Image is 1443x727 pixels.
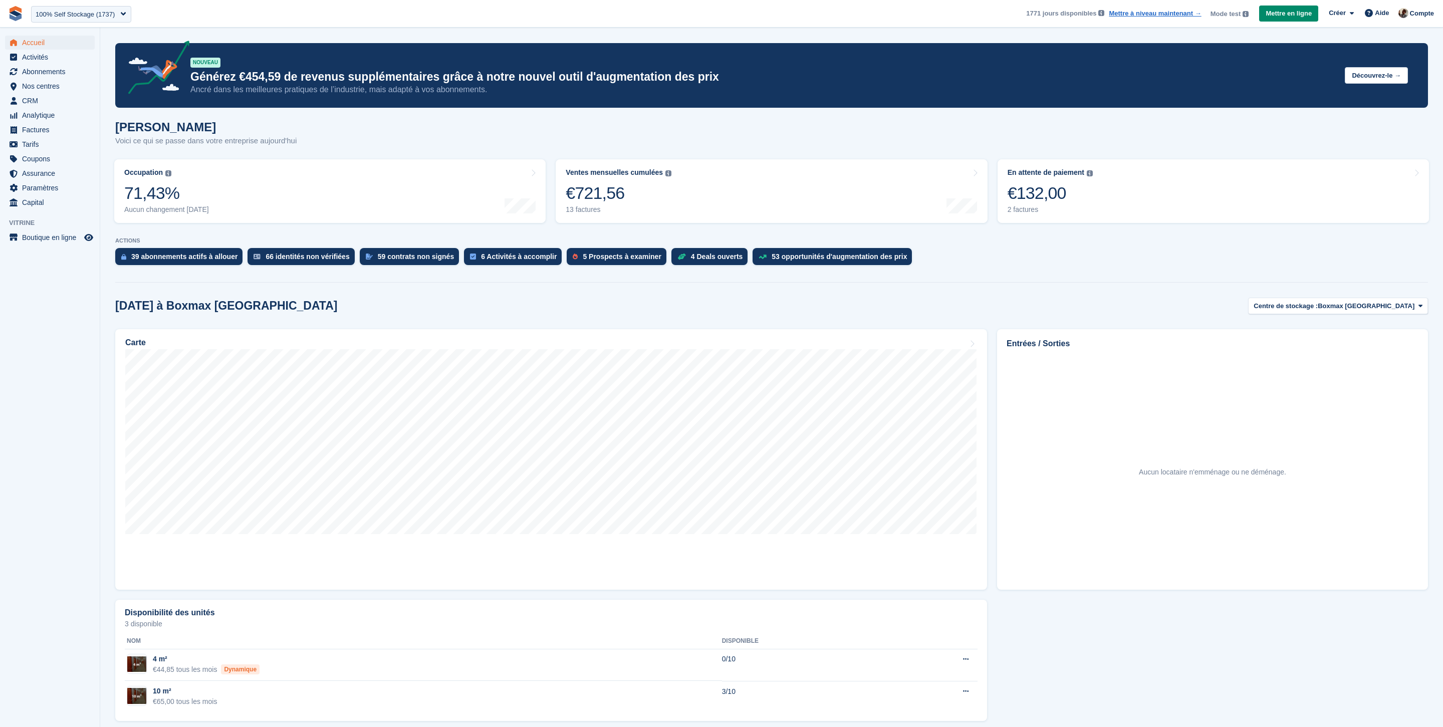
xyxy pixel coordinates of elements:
span: Tarifs [22,137,82,151]
img: icon-info-grey-7440780725fd019a000dd9b08b2336e03edf1995a4989e88bcd33f0948082b44.svg [1098,10,1104,16]
span: Compte [1410,9,1434,19]
p: Générez €454,59 de revenus supplémentaires grâce à notre nouvel outil d'augmentation des prix [190,70,1337,84]
div: NOUVEAU [190,58,220,68]
span: CRM [22,94,82,108]
a: menu [5,94,95,108]
a: menu [5,50,95,64]
p: 3 disponible [125,620,978,627]
a: menu [5,230,95,245]
a: Ventes mensuelles cumulées €721,56 13 factures [556,159,987,223]
div: 10 m² [153,686,217,696]
h2: Carte [125,338,146,347]
a: 53 opportunités d'augmentation des prix [753,248,917,270]
span: Capital [22,195,82,209]
span: Créer [1329,8,1346,18]
a: Mettre en ligne [1259,6,1318,22]
a: Mettre à niveau maintenant → [1109,9,1201,19]
a: menu [5,137,95,151]
div: Ventes mensuelles cumulées [566,168,663,177]
div: 53 opportunités d'augmentation des prix [772,253,907,261]
a: 59 contrats non signés [360,248,464,270]
span: Mode test [1211,9,1241,19]
img: stora-icon-8386f47178a22dfd0bd8f6a31ec36ba5ce8667c1dd55bd0f319d3a0aa187defe.svg [8,6,23,21]
span: Paramètres [22,181,82,195]
span: Coupons [22,152,82,166]
div: Aucun locataire n'emménage ou ne déménage. [1139,467,1286,477]
a: menu [5,79,95,93]
a: 4 Deals ouverts [671,248,753,270]
div: 71,43% [124,183,209,203]
img: price_increase_opportunities-93ffe204e8149a01c8c9dc8f82e8f89637d9d84a8eef4429ea346261dce0b2c0.svg [759,255,767,259]
img: 4m%C2%B2.png [127,656,146,672]
a: Carte [115,329,987,590]
img: task-75834270c22a3079a89374b754ae025e5fb1db73e45f91037f5363f120a921f8.svg [470,254,476,260]
h2: [DATE] à Boxmax [GEOGRAPHIC_DATA] [115,299,337,313]
img: verify_identity-adf6edd0f0f0b5bbfe63781bf79b02c33cf7c696d77639b501bdc392416b5a36.svg [254,254,261,260]
h2: Entrées / Sorties [1007,338,1418,350]
span: Aide [1375,8,1389,18]
a: Boutique d'aperçu [83,231,95,244]
h1: [PERSON_NAME] [115,120,297,134]
th: Disponible [722,633,885,649]
a: 66 identités non vérifiées [248,248,359,270]
th: Nom [125,633,722,649]
td: 0/10 [722,649,885,681]
button: Centre de stockage : Boxmax [GEOGRAPHIC_DATA] [1248,298,1428,314]
img: icon-info-grey-7440780725fd019a000dd9b08b2336e03edf1995a4989e88bcd33f0948082b44.svg [1087,170,1093,176]
img: 10m%C2%B2.png [127,688,146,703]
td: 3/10 [722,681,885,712]
img: active_subscription_to_allocate_icon-d502201f5373d7db506a760aba3b589e785aa758c864c3986d89f69b8ff3... [121,254,126,260]
div: €132,00 [1008,183,1093,203]
div: 13 factures [566,205,671,214]
img: icon-info-grey-7440780725fd019a000dd9b08b2336e03edf1995a4989e88bcd33f0948082b44.svg [1243,11,1249,17]
div: Occupation [124,168,163,177]
span: Factures [22,123,82,137]
a: menu [5,108,95,122]
p: Voici ce qui se passe dans votre entreprise aujourd'hui [115,135,297,147]
span: Centre de stockage : [1254,301,1318,311]
a: 6 Activités à accomplir [464,248,567,270]
h2: Disponibilité des unités [125,608,215,617]
span: Boutique en ligne [22,230,82,245]
a: menu [5,195,95,209]
div: 39 abonnements actifs à allouer [131,253,237,261]
a: 39 abonnements actifs à allouer [115,248,248,270]
span: Accueil [22,36,82,50]
div: En attente de paiement [1008,168,1084,177]
div: Aucun changement [DATE] [124,205,209,214]
div: 2 factures [1008,205,1093,214]
a: menu [5,65,95,79]
span: Abonnements [22,65,82,79]
img: Patrick Blanc [1398,8,1408,18]
span: 1771 jours disponibles [1026,9,1096,19]
a: menu [5,36,95,50]
p: Ancré dans les meilleures pratiques de l’industrie, mais adapté à vos abonnements. [190,84,1337,95]
img: contract_signature_icon-13c848040528278c33f63329250d36e43548de30e8caae1d1a13099fd9432cc5.svg [366,254,373,260]
button: Découvrez-le → [1345,67,1408,84]
a: menu [5,152,95,166]
span: Boxmax [GEOGRAPHIC_DATA] [1318,301,1414,311]
a: menu [5,181,95,195]
div: 59 contrats non signés [378,253,454,261]
span: Analytique [22,108,82,122]
div: 4 Deals ouverts [691,253,743,261]
div: 66 identités non vérifiées [266,253,349,261]
span: Assurance [22,166,82,180]
div: 6 Activités à accomplir [481,253,557,261]
span: Activités [22,50,82,64]
div: 100% Self Stockage (1737) [36,10,115,20]
div: 5 Prospects à examiner [583,253,661,261]
img: deal-1b604bf984904fb50ccaf53a9ad4b4a5d6e5aea283cecdc64d6e3604feb123c2.svg [677,253,686,260]
div: €721,56 [566,183,671,203]
a: Occupation 71,43% Aucun changement [DATE] [114,159,546,223]
img: icon-info-grey-7440780725fd019a000dd9b08b2336e03edf1995a4989e88bcd33f0948082b44.svg [665,170,671,176]
a: 5 Prospects à examiner [567,248,671,270]
div: Dynamique [221,664,260,674]
span: Nos centres [22,79,82,93]
img: prospect-51fa495bee0391a8d652442698ab0144808aea92771e9ea1ae160a38d050c398.svg [573,254,578,260]
div: 4 m² [153,654,260,664]
div: €65,00 tous les mois [153,696,217,707]
a: En attente de paiement €132,00 2 factures [998,159,1429,223]
a: menu [5,166,95,180]
img: icon-info-grey-7440780725fd019a000dd9b08b2336e03edf1995a4989e88bcd33f0948082b44.svg [165,170,171,176]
